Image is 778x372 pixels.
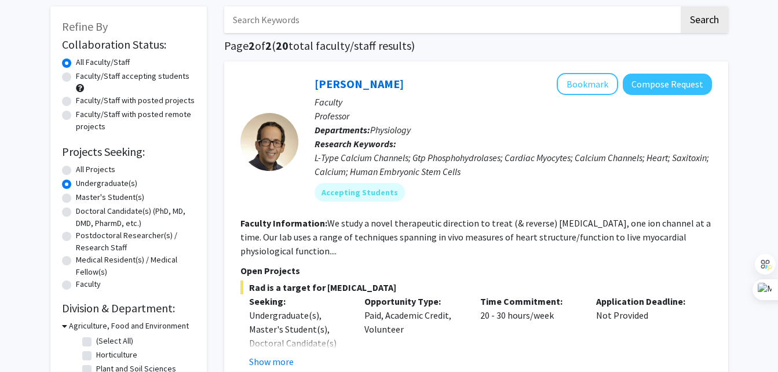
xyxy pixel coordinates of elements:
[249,294,348,308] p: Seeking:
[76,163,115,176] label: All Projects
[480,294,579,308] p: Time Commitment:
[315,124,370,136] b: Departments:
[265,38,272,53] span: 2
[224,6,679,33] input: Search Keywords
[76,254,195,278] label: Medical Resident(s) / Medical Fellow(s)
[76,108,195,133] label: Faculty/Staff with posted remote projects
[62,145,195,159] h2: Projects Seeking:
[681,6,728,33] button: Search
[315,151,712,178] div: L-Type Calcium Channels; Gtp Phosphohydrolases; Cardiac Myocytes; Calcium Channels; Heart; Saxito...
[9,320,49,363] iframe: Chat
[276,38,288,53] span: 20
[315,109,712,123] p: Professor
[356,294,472,369] div: Paid, Academic Credit, Volunteer
[240,217,327,229] b: Faculty Information:
[315,138,396,149] b: Research Keywords:
[76,278,101,290] label: Faculty
[76,205,195,229] label: Doctoral Candidate(s) (PhD, MD, DMD, PharmD, etc.)
[587,294,703,369] div: Not Provided
[315,95,712,109] p: Faculty
[240,280,712,294] span: Rad is a target for [MEDICAL_DATA]
[557,73,618,95] button: Add Jonathan Satin to Bookmarks
[76,56,130,68] label: All Faculty/Staff
[76,94,195,107] label: Faculty/Staff with posted projects
[76,191,144,203] label: Master's Student(s)
[224,39,728,53] h1: Page of ( total faculty/staff results)
[240,217,711,257] fg-read-more: We study a novel therapeutic direction to treat (& reverse) [MEDICAL_DATA], one ion channel at a ...
[62,301,195,315] h2: Division & Department:
[96,349,137,361] label: Horticulture
[315,183,405,202] mat-chip: Accepting Students
[315,76,404,91] a: [PERSON_NAME]
[370,124,411,136] span: Physiology
[76,177,137,189] label: Undergraduate(s)
[76,229,195,254] label: Postdoctoral Researcher(s) / Research Staff
[472,294,587,369] div: 20 - 30 hours/week
[249,355,294,369] button: Show more
[596,294,695,308] p: Application Deadline:
[249,38,255,53] span: 2
[62,38,195,52] h2: Collaboration Status:
[96,335,133,347] label: (Select All)
[364,294,463,308] p: Opportunity Type:
[76,70,189,82] label: Faculty/Staff accepting students
[62,19,108,34] span: Refine By
[240,264,712,278] p: Open Projects
[69,320,189,332] h3: Agriculture, Food and Environment
[623,74,712,95] button: Compose Request to Jonathan Satin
